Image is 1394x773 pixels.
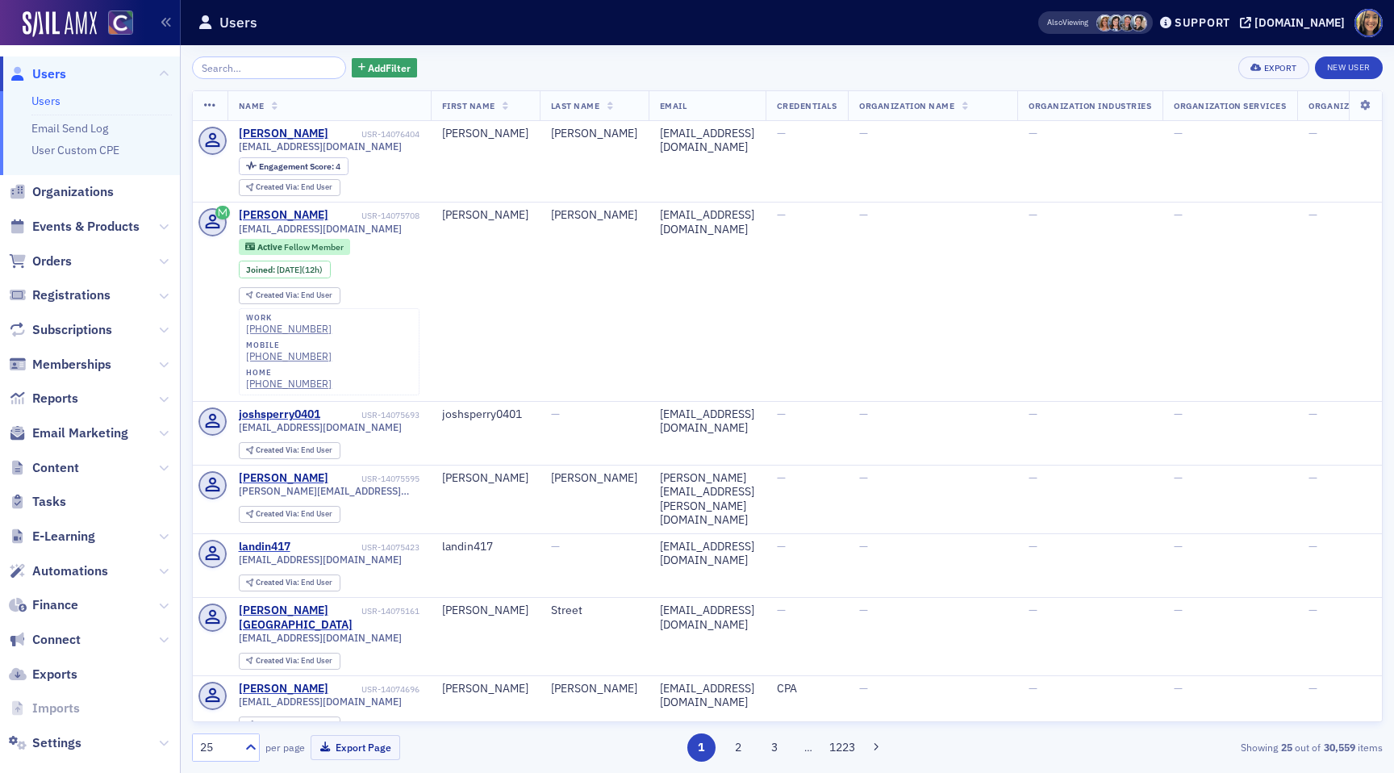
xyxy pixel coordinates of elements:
[551,682,637,696] div: [PERSON_NAME]
[9,666,77,683] a: Exports
[777,407,786,421] span: —
[1354,9,1383,37] span: Profile
[31,143,119,157] a: User Custom CPE
[32,65,66,83] span: Users
[660,604,754,632] div: [EMAIL_ADDRESS][DOMAIN_NAME]
[1308,470,1317,485] span: —
[1174,207,1183,222] span: —
[361,606,419,616] div: USR-14075161
[257,241,284,253] span: Active
[32,493,66,511] span: Tasks
[1321,740,1358,754] strong: 30,559
[200,739,236,756] div: 25
[1308,539,1317,554] span: —
[551,208,637,223] div: [PERSON_NAME]
[108,10,133,36] img: SailAMX
[442,100,495,111] span: First Name
[9,562,108,580] a: Automations
[246,341,332,350] div: mobile
[331,211,419,221] div: USR-14075708
[256,290,301,300] span: Created Via :
[256,183,332,192] div: End User
[265,740,305,754] label: per page
[859,407,868,421] span: —
[239,604,359,632] div: [PERSON_NAME][GEOGRAPHIC_DATA]
[1308,681,1317,696] span: —
[239,682,328,696] a: [PERSON_NAME]
[9,734,81,752] a: Settings
[9,700,80,717] a: Imports
[687,733,716,762] button: 1
[828,733,857,762] button: 1223
[1029,207,1037,222] span: —
[551,539,560,554] span: —
[239,127,328,141] a: [PERSON_NAME]
[1174,603,1183,617] span: —
[246,323,332,335] a: [PHONE_NUMBER]
[32,459,79,477] span: Content
[32,321,112,339] span: Subscriptions
[23,11,97,37] a: SailAMX
[9,356,111,374] a: Memberships
[660,208,754,236] div: [EMAIL_ADDRESS][DOMAIN_NAME]
[352,58,418,78] button: AddFilter
[1174,126,1183,140] span: —
[239,540,290,554] a: landin417
[256,719,301,729] span: Created Via :
[256,182,301,192] span: Created Via :
[277,264,302,275] span: [DATE]
[239,632,402,644] span: [EMAIL_ADDRESS][DOMAIN_NAME]
[32,253,72,270] span: Orders
[32,700,80,717] span: Imports
[239,287,340,304] div: Created Via: End User
[9,218,140,236] a: Events & Products
[239,208,328,223] a: [PERSON_NAME]
[239,485,419,497] span: [PERSON_NAME][EMAIL_ADDRESS][PERSON_NAME][DOMAIN_NAME]
[9,65,66,83] a: Users
[859,603,868,617] span: —
[1308,126,1317,140] span: —
[256,657,332,666] div: End User
[660,127,754,155] div: [EMAIL_ADDRESS][DOMAIN_NAME]
[1315,56,1383,79] a: New User
[1029,100,1151,111] span: Organization Industries
[1029,603,1037,617] span: —
[551,100,600,111] span: Last Name
[259,161,336,172] span: Engagement Score :
[259,162,340,171] div: 4
[1029,470,1037,485] span: —
[246,350,332,362] a: [PHONE_NUMBER]
[1308,603,1317,617] span: —
[32,286,111,304] span: Registrations
[239,653,340,670] div: Created Via: End User
[551,127,637,141] div: [PERSON_NAME]
[660,540,754,568] div: [EMAIL_ADDRESS][DOMAIN_NAME]
[239,407,320,422] a: joshsperry0401
[239,471,328,486] a: [PERSON_NAME]
[1096,15,1113,31] span: Cheryl Moss
[1029,407,1037,421] span: —
[239,421,402,433] span: [EMAIL_ADDRESS][DOMAIN_NAME]
[777,682,837,696] div: CPA
[32,356,111,374] span: Memberships
[246,265,277,275] span: Joined :
[797,740,820,754] span: …
[32,528,95,545] span: E-Learning
[311,735,400,760] button: Export Page
[442,682,528,696] div: [PERSON_NAME]
[660,471,754,528] div: [PERSON_NAME][EMAIL_ADDRESS][PERSON_NAME][DOMAIN_NAME]
[9,321,112,339] a: Subscriptions
[32,734,81,752] span: Settings
[97,10,133,38] a: View Homepage
[293,542,419,553] div: USR-14075423
[1264,64,1297,73] div: Export
[9,528,95,545] a: E-Learning
[777,207,786,222] span: —
[284,241,344,253] span: Fellow Member
[192,56,346,79] input: Search…
[239,506,340,523] div: Created Via: End User
[256,508,301,519] span: Created Via :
